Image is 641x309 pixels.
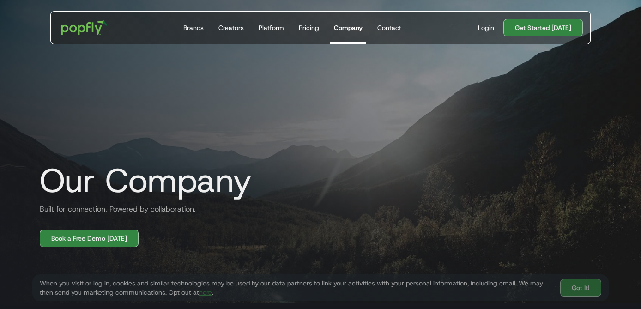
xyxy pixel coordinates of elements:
a: Pricing [295,12,323,44]
a: Brands [180,12,207,44]
a: Creators [215,12,248,44]
a: here [199,288,212,297]
a: Book a Free Demo [DATE] [40,230,139,247]
h1: Our Company [32,162,252,199]
a: home [54,14,114,42]
a: Contact [374,12,405,44]
a: Company [330,12,366,44]
div: Login [478,23,494,32]
div: Pricing [299,23,319,32]
a: Login [474,23,498,32]
a: Platform [255,12,288,44]
div: Company [334,23,363,32]
div: Brands [183,23,204,32]
a: Got It! [560,279,601,297]
a: Get Started [DATE] [503,19,583,36]
div: Platform [259,23,284,32]
div: Contact [377,23,401,32]
div: When you visit or log in, cookies and similar technologies may be used by our data partners to li... [40,279,553,297]
div: Creators [218,23,244,32]
h2: Built for connection. Powered by collaboration. [32,204,196,215]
